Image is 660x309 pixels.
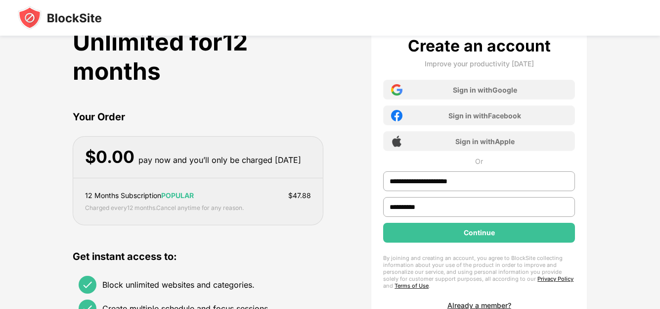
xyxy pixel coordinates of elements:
div: Sign in with Google [453,86,517,94]
a: Privacy Policy [537,275,573,282]
img: blocksite-icon-black.svg [18,6,102,30]
div: Or [475,157,483,165]
div: Your Order [73,109,323,124]
div: Sign in with Facebook [448,111,521,120]
div: Continue [464,229,495,237]
img: facebook-icon.png [391,110,402,121]
div: $ 47.88 [288,190,311,201]
div: Get instant access to: [73,249,323,264]
div: Charged every 12 months . Cancel anytime for any reason. [85,203,244,213]
a: Terms of Use [395,282,429,289]
div: 12 Months Subscription [85,190,194,201]
div: Sign in with Apple [455,137,515,146]
div: pay now and you’ll only be charged [DATE] [138,153,301,167]
div: Improve your productivity [DATE] [425,59,534,68]
span: POPULAR [161,191,194,200]
div: $ 0.00 [85,147,134,167]
img: check.svg [82,279,93,291]
div: Create an account [408,36,551,55]
div: Block unlimited websites and categories. [102,280,255,290]
img: apple-icon.png [391,136,402,147]
div: By joining and creating an account, you agree to BlockSite collecting information about your use ... [383,255,575,289]
img: google-icon.png [391,84,402,96]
